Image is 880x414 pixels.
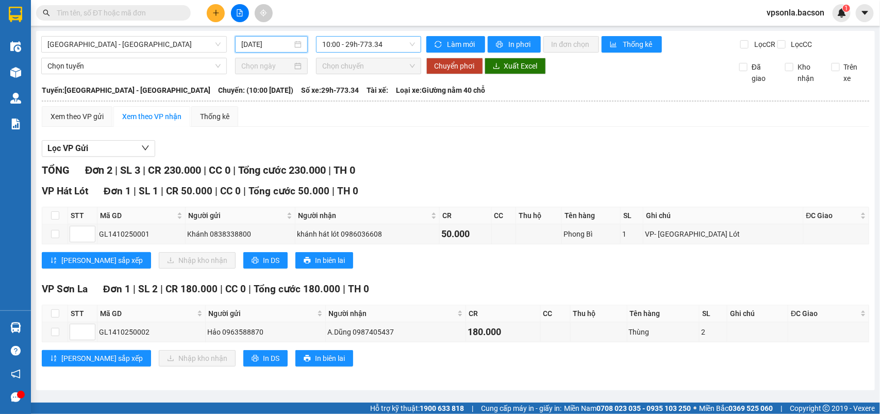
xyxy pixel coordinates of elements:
span: printer [252,355,259,363]
span: In DS [263,255,279,266]
span: Tổng cước 50.000 [248,185,329,197]
button: Chuyển phơi [426,58,483,74]
div: GL1410250001 [99,228,184,240]
th: Ghi chú [643,207,804,224]
th: CC [492,207,516,224]
span: In biên lai [315,255,345,266]
span: [PERSON_NAME] sắp xếp [61,255,143,266]
div: 180.000 [468,325,538,339]
span: Đơn 2 [85,164,112,176]
td: GL1410250002 [97,322,206,342]
span: Xuất Excel [504,60,538,72]
span: CC 0 [225,283,246,295]
span: | [243,185,246,197]
div: Xem theo VP gửi [51,111,104,122]
button: caret-down [856,4,874,22]
img: warehouse-icon [10,41,21,52]
span: ĐC Giao [791,308,858,319]
img: logo-vxr [9,7,22,22]
div: 2 [701,326,725,338]
span: VP Hát Lót [42,185,88,197]
div: Khánh 0838338800 [187,228,293,240]
span: Người nhận [328,308,456,319]
button: downloadXuất Excel [485,58,546,74]
span: ĐC Giao [806,210,858,221]
button: bar-chartThống kê [602,36,662,53]
span: | [233,164,236,176]
span: question-circle [11,346,21,356]
span: | [781,403,782,414]
button: syncLàm mới [426,36,485,53]
span: vpsonla.bacson [758,6,833,19]
span: Mã GD [100,210,175,221]
button: downloadNhập kho nhận [159,350,236,367]
b: Tuyến: [GEOGRAPHIC_DATA] - [GEOGRAPHIC_DATA] [42,86,210,94]
th: Tên hàng [562,207,621,224]
span: TỔNG [42,164,70,176]
span: | [328,164,331,176]
span: | [332,185,335,197]
span: Trên xe [840,61,870,84]
div: Hảo 0963588870 [207,326,323,338]
div: A.Dũng 0987405437 [327,326,464,338]
span: down [141,144,150,152]
button: downloadNhập kho nhận [159,252,236,269]
div: Thùng [629,326,698,338]
span: TH 0 [337,185,358,197]
span: 10:00 - 29h-773.34 [322,37,414,52]
strong: 0369 525 060 [728,404,773,412]
img: solution-icon [10,119,21,129]
button: aim [255,4,273,22]
button: sort-ascending[PERSON_NAME] sắp xếp [42,350,151,367]
span: 1 [844,5,848,12]
span: ⚪️ [693,406,696,410]
input: 14/10/2025 [241,39,292,50]
img: icon-new-feature [837,8,846,18]
span: Mã GD [100,308,195,319]
button: printerIn DS [243,252,288,269]
div: Thống kê [200,111,229,122]
td: GL1410250001 [97,224,186,244]
th: CR [466,305,540,322]
span: search [43,9,50,16]
span: | [248,283,251,295]
span: | [472,403,473,414]
span: printer [304,355,311,363]
th: SL [700,305,727,322]
span: sort-ascending [50,355,57,363]
span: file-add [236,9,243,16]
span: TH 0 [334,164,355,176]
span: Hỗ trợ kỹ thuật: [370,403,464,414]
div: GL1410250002 [99,326,204,338]
button: printerIn biên lai [295,350,353,367]
span: Lọc CC [787,39,814,50]
button: printerIn biên lai [295,252,353,269]
span: sync [435,41,443,49]
span: In DS [263,353,279,364]
strong: 1900 633 818 [420,404,464,412]
sup: 1 [843,5,850,12]
span: message [11,392,21,402]
span: notification [11,369,21,379]
span: In phơi [509,39,533,50]
span: aim [260,9,267,16]
span: | [204,164,206,176]
img: warehouse-icon [10,322,21,333]
span: CR 50.000 [166,185,212,197]
th: CR [440,207,492,224]
button: plus [207,4,225,22]
span: In biên lai [315,353,345,364]
span: | [161,185,163,197]
span: Kho nhận [793,61,823,84]
input: Tìm tên, số ĐT hoặc mã đơn [57,7,178,19]
div: 1 [622,228,641,240]
img: warehouse-icon [10,67,21,78]
strong: 0708 023 035 - 0935 103 250 [596,404,691,412]
span: printer [496,41,505,49]
span: | [134,185,136,197]
span: Tổng cước 180.000 [254,283,340,295]
span: SL 3 [120,164,140,176]
span: printer [304,257,311,265]
span: | [160,283,163,295]
span: Chọn chuyến [322,58,414,74]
